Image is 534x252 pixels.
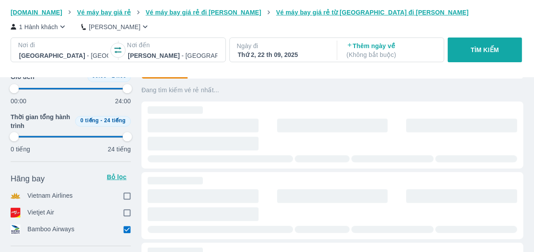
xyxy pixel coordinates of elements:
[106,173,127,181] p: Bỏ lọc
[80,117,99,124] span: 0 tiếng
[89,23,141,31] p: [PERSON_NAME]
[11,8,523,17] nav: breadcrumb
[100,117,102,124] span: -
[347,50,436,59] p: ( Không bắt buộc )
[237,41,328,50] p: Ngày đi
[27,225,74,234] p: Bamboo Airways
[141,86,523,94] p: Đang tìm kiếm vé rẻ nhất...
[11,97,27,105] p: 00:00
[19,23,58,31] p: 1 Hành khách
[103,170,131,184] button: Bỏ lọc
[11,22,67,31] button: 1 Hành khách
[276,9,469,16] span: Vé máy bay giá rẻ từ [GEOGRAPHIC_DATA] đi [PERSON_NAME]
[104,117,126,124] span: 24 tiếng
[27,191,73,201] p: Vietnam Airlines
[81,22,150,31] button: [PERSON_NAME]
[471,45,499,54] p: TÌM KIẾM
[127,41,218,49] p: Nơi đến
[77,9,131,16] span: Vé máy bay giá rẻ
[448,38,522,62] button: TÌM KIẾM
[108,145,131,154] p: 24 tiếng
[11,9,62,16] span: [DOMAIN_NAME]
[146,9,262,16] span: Vé máy bay giá rẻ đi [PERSON_NAME]
[27,208,54,218] p: Vietjet Air
[11,173,45,184] span: Hãng bay
[11,145,30,154] p: 0 tiếng
[238,50,327,59] div: Thứ 2, 22 th 09, 2025
[347,41,436,59] p: Thêm ngày về
[115,97,131,105] p: 24:00
[18,41,109,49] p: Nơi đi
[11,113,72,130] span: Thời gian tổng hành trình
